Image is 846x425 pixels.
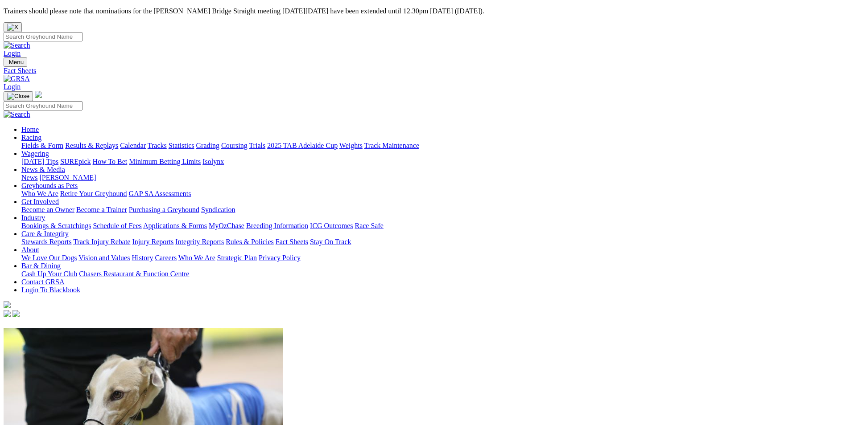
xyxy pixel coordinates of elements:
[129,158,201,165] a: Minimum Betting Limits
[120,142,146,149] a: Calendar
[21,182,78,189] a: Greyhounds as Pets
[21,174,37,181] a: News
[178,254,215,262] a: Who We Are
[21,214,45,221] a: Industry
[21,198,59,205] a: Get Involved
[21,150,49,157] a: Wagering
[4,310,11,317] img: facebook.svg
[169,142,194,149] a: Statistics
[132,238,173,245] a: Injury Reports
[129,206,199,213] a: Purchasing a Greyhound
[364,142,419,149] a: Track Maintenance
[217,254,257,262] a: Strategic Plan
[93,222,141,229] a: Schedule of Fees
[7,24,18,31] img: X
[21,158,58,165] a: [DATE] Tips
[143,222,207,229] a: Applications & Forms
[93,158,128,165] a: How To Bet
[221,142,248,149] a: Coursing
[21,126,39,133] a: Home
[4,32,83,41] input: Search
[129,190,191,197] a: GAP SA Assessments
[259,254,301,262] a: Privacy Policy
[7,93,29,100] img: Close
[21,222,91,229] a: Bookings & Scratchings
[4,7,842,15] p: Trainers should please note that nominations for the [PERSON_NAME] Bridge Straight meeting [DATE]...
[226,238,274,245] a: Rules & Policies
[21,278,64,286] a: Contact GRSA
[21,134,41,141] a: Racing
[202,158,224,165] a: Isolynx
[35,91,42,98] img: logo-grsa-white.png
[310,222,353,229] a: ICG Outcomes
[60,190,127,197] a: Retire Your Greyhound
[21,174,842,182] div: News & Media
[4,22,22,32] button: Close
[148,142,167,149] a: Tracks
[12,310,20,317] img: twitter.svg
[175,238,224,245] a: Integrity Reports
[201,206,235,213] a: Syndication
[21,206,74,213] a: Become an Owner
[21,246,39,253] a: About
[249,142,265,149] a: Trials
[21,190,842,198] div: Greyhounds as Pets
[310,238,351,245] a: Stay On Track
[21,230,69,237] a: Care & Integrity
[73,238,130,245] a: Track Injury Rebate
[39,174,96,181] a: [PERSON_NAME]
[4,301,11,308] img: logo-grsa-white.png
[21,270,842,278] div: Bar & Dining
[267,142,338,149] a: 2025 TAB Adelaide Cup
[4,41,30,49] img: Search
[155,254,177,262] a: Careers
[21,254,842,262] div: About
[21,238,71,245] a: Stewards Reports
[21,142,842,150] div: Racing
[76,206,127,213] a: Become a Trainer
[4,67,842,75] a: Fact Sheets
[21,286,80,294] a: Login To Blackbook
[21,262,61,270] a: Bar & Dining
[21,270,77,278] a: Cash Up Your Club
[4,110,30,119] img: Search
[21,142,63,149] a: Fields & Form
[21,166,65,173] a: News & Media
[196,142,219,149] a: Grading
[21,158,842,166] div: Wagering
[132,254,153,262] a: History
[339,142,363,149] a: Weights
[21,206,842,214] div: Get Involved
[4,101,83,110] input: Search
[60,158,91,165] a: SUREpick
[78,254,130,262] a: Vision and Values
[4,91,33,101] button: Toggle navigation
[276,238,308,245] a: Fact Sheets
[4,49,21,57] a: Login
[65,142,118,149] a: Results & Replays
[209,222,244,229] a: MyOzChase
[21,238,842,246] div: Care & Integrity
[4,75,30,83] img: GRSA
[21,190,58,197] a: Who We Are
[79,270,189,278] a: Chasers Restaurant & Function Centre
[355,222,383,229] a: Race Safe
[21,222,842,230] div: Industry
[9,59,24,65] span: Menu
[4,83,21,90] a: Login
[4,57,27,67] button: Toggle navigation
[21,254,77,262] a: We Love Our Dogs
[246,222,308,229] a: Breeding Information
